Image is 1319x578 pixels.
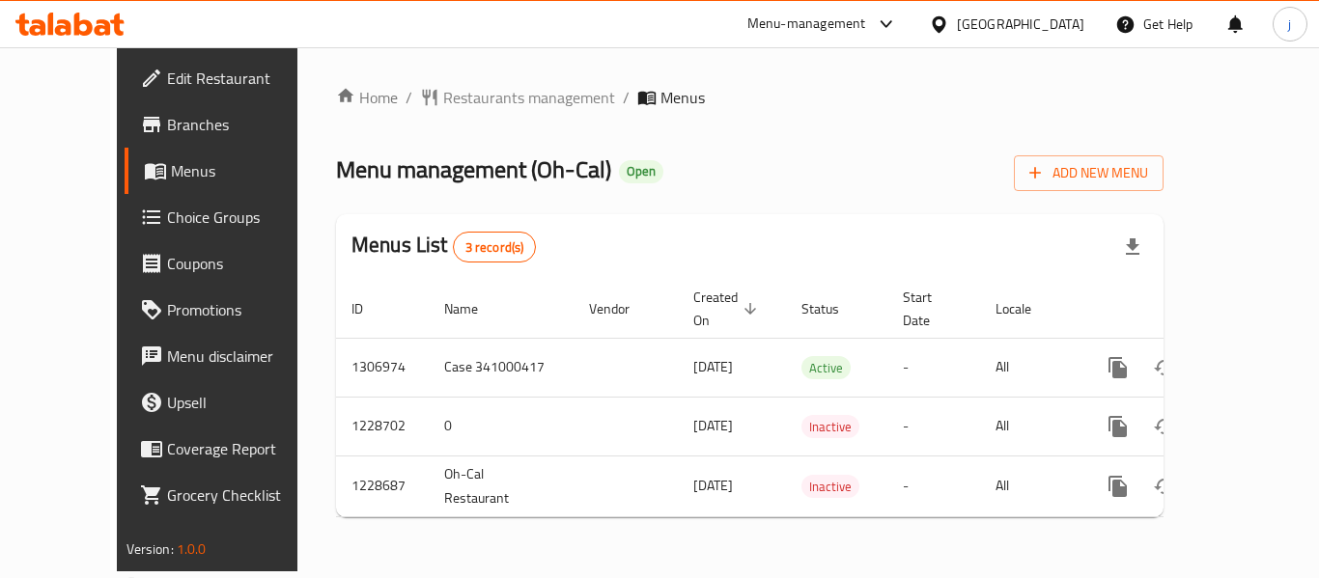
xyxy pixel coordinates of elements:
span: Grocery Checklist [167,483,322,507]
span: Menus [660,86,705,109]
span: Inactive [801,416,859,438]
nav: breadcrumb [336,86,1164,109]
td: Case 341000417 [429,338,574,397]
span: 1.0.0 [177,537,207,562]
span: Upsell [167,391,322,414]
button: Change Status [1141,463,1188,509]
span: Active [801,357,851,379]
td: 1306974 [336,338,429,397]
li: / [406,86,412,109]
span: Menu management ( Oh-Cal ) [336,148,611,191]
a: Edit Restaurant [125,55,337,101]
td: All [980,338,1080,397]
a: Coupons [125,240,337,287]
span: Branches [167,113,322,136]
span: Restaurants management [443,86,615,109]
span: Menus [171,159,322,182]
span: Vendor [589,297,655,320]
button: Add New Menu [1014,155,1164,191]
a: Coverage Report [125,426,337,472]
span: [DATE] [693,473,733,498]
td: 1228702 [336,397,429,455]
button: Change Status [1141,344,1188,391]
h2: Menus List [351,231,536,262]
a: Menus [125,148,337,194]
span: Inactive [801,476,859,498]
button: more [1095,344,1141,391]
div: Inactive [801,415,859,438]
span: Name [444,297,503,320]
td: - [887,455,980,516]
span: Start Date [903,286,957,332]
a: Upsell [125,379,337,426]
span: Edit Restaurant [167,67,322,90]
span: Menu disclaimer [167,344,322,368]
span: Add New Menu [1029,161,1148,185]
td: - [887,338,980,397]
button: more [1095,463,1141,509]
span: Locale [996,297,1056,320]
span: 3 record(s) [454,238,536,257]
span: Coupons [167,252,322,275]
button: Change Status [1141,403,1188,450]
td: All [980,455,1080,516]
div: Inactive [801,475,859,498]
a: Grocery Checklist [125,472,337,518]
a: Branches [125,101,337,148]
a: Promotions [125,287,337,333]
td: Oh-Cal Restaurant [429,455,574,516]
td: - [887,397,980,455]
div: [GEOGRAPHIC_DATA] [957,14,1084,35]
div: Export file [1109,224,1156,270]
span: j [1288,14,1291,35]
div: Menu-management [747,13,866,36]
div: Active [801,356,851,379]
button: more [1095,403,1141,450]
a: Home [336,86,398,109]
a: Choice Groups [125,194,337,240]
table: enhanced table [336,280,1296,517]
td: All [980,397,1080,455]
span: Version: [126,537,174,562]
span: Status [801,297,864,320]
th: Actions [1080,280,1296,339]
span: Open [619,163,663,179]
a: Restaurants management [420,86,615,109]
a: Menu disclaimer [125,333,337,379]
span: ID [351,297,388,320]
td: 1228687 [336,455,429,516]
span: Choice Groups [167,206,322,229]
span: [DATE] [693,413,733,438]
span: Created On [693,286,763,332]
li: / [623,86,630,109]
span: Promotions [167,298,322,321]
span: Coverage Report [167,437,322,460]
span: [DATE] [693,354,733,379]
td: 0 [429,397,574,455]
